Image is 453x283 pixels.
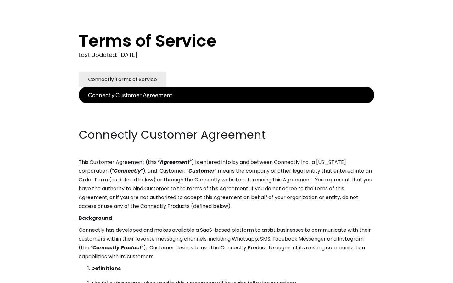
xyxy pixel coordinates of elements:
[79,226,374,261] p: Connectly has developed and makes available a SaaS-based platform to assist businesses to communi...
[92,244,142,251] em: Connectly Product
[79,31,349,50] h1: Terms of Service
[79,50,374,60] div: Last Updated: [DATE]
[79,115,374,124] p: ‍
[13,272,38,281] ul: Language list
[114,167,141,175] em: Connectly
[79,158,374,211] p: This Customer Agreement (this “ ”) is entered into by and between Connectly Inc., a [US_STATE] co...
[79,103,374,112] p: ‍
[79,127,374,143] h2: Connectly Customer Agreement
[6,271,38,281] aside: Language selected: English
[79,214,112,222] strong: Background
[188,167,215,175] em: Customer
[160,158,190,166] em: Agreement
[88,75,157,84] div: Connectly Terms of Service
[91,265,121,272] strong: Definitions
[88,91,172,99] div: Connectly Customer Agreement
